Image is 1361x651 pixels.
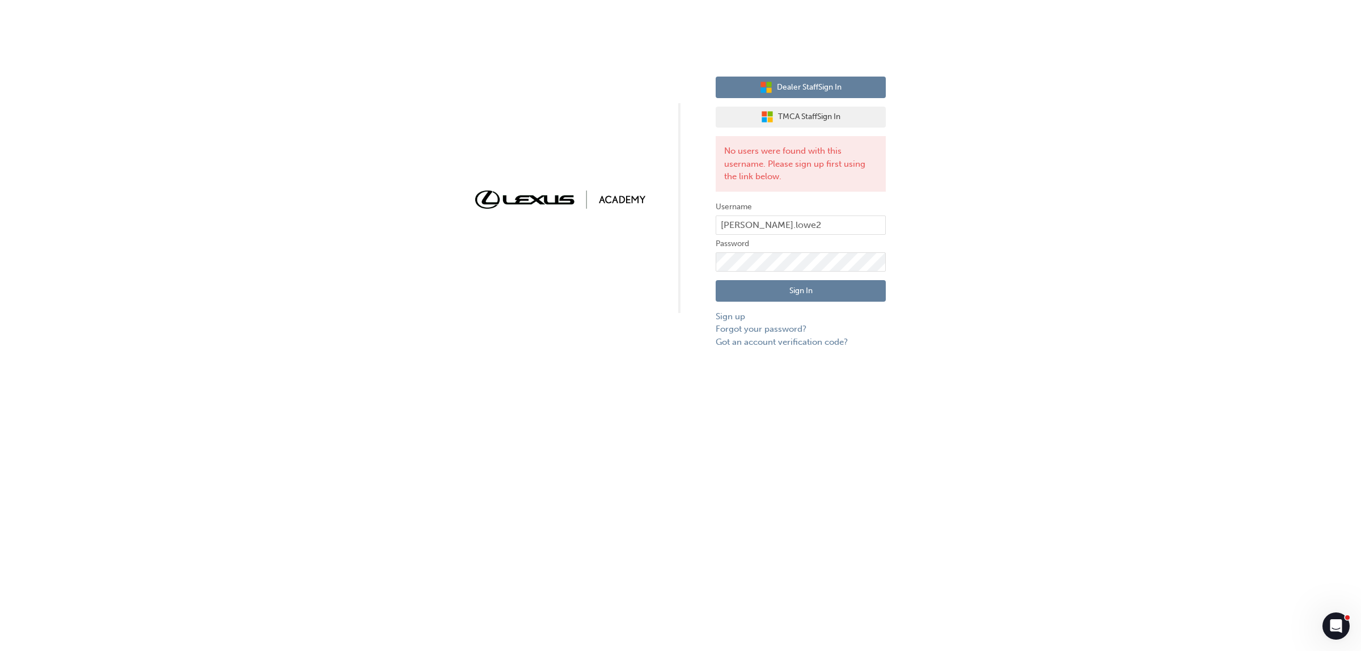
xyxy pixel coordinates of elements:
[778,111,840,124] span: TMCA Staff Sign In
[716,336,886,349] a: Got an account verification code?
[1322,612,1350,640] iframe: Intercom live chat
[716,215,886,235] input: Username
[716,310,886,323] a: Sign up
[716,323,886,336] a: Forgot your password?
[716,107,886,128] button: TMCA StaffSign In
[475,191,645,208] img: Trak
[777,81,842,94] span: Dealer Staff Sign In
[716,280,886,302] button: Sign In
[716,200,886,214] label: Username
[716,77,886,98] button: Dealer StaffSign In
[716,237,886,251] label: Password
[716,136,886,192] div: No users were found with this username. Please sign up first using the link below.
